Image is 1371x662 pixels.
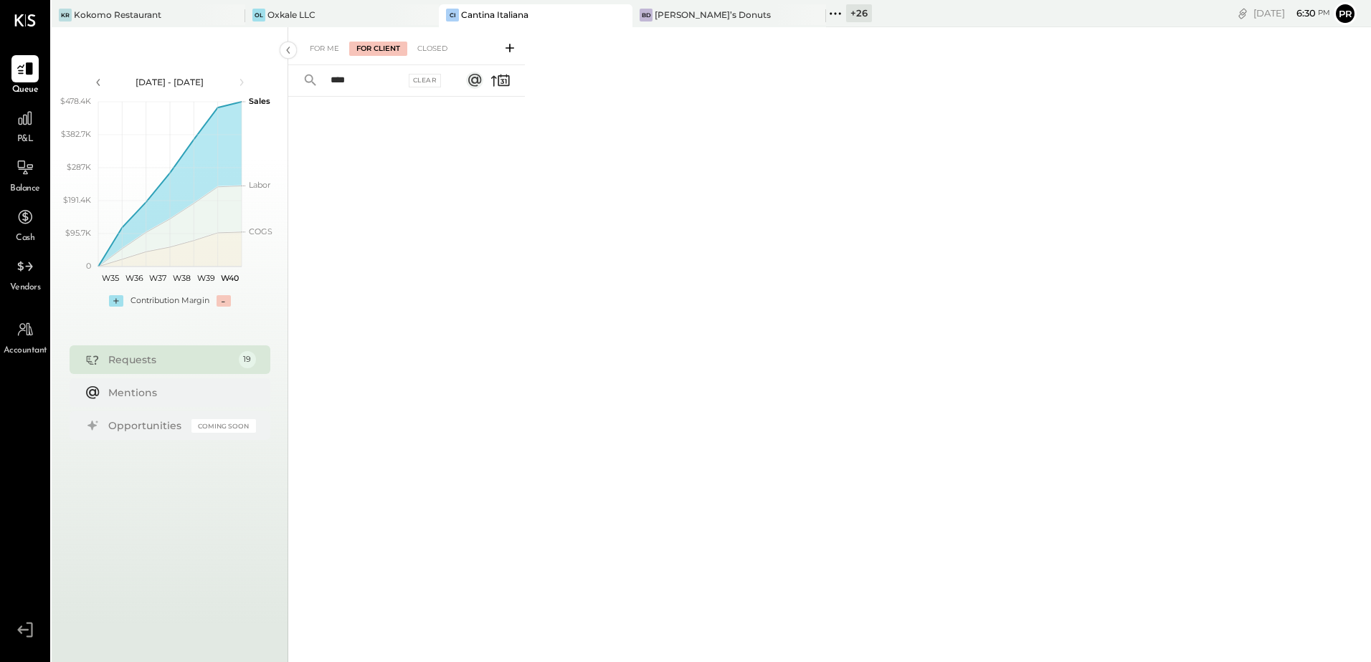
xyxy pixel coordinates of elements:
[10,282,41,294] span: Vendors
[131,295,209,307] div: Contribution Margin
[63,195,91,205] text: $191.4K
[1,203,49,245] a: Cash
[109,295,123,307] div: +
[59,9,72,21] div: KR
[409,74,442,87] div: Clear
[86,261,91,271] text: 0
[249,96,270,106] text: Sales
[125,273,143,283] text: W36
[410,42,455,56] div: Closed
[191,419,256,433] div: Coming Soon
[1,253,49,294] a: Vendors
[16,232,34,245] span: Cash
[109,76,231,88] div: [DATE] - [DATE]
[108,418,184,433] div: Opportunities
[1,154,49,196] a: Balance
[65,228,91,238] text: $95.7K
[149,273,166,283] text: W37
[446,9,459,21] div: CI
[655,9,771,21] div: [PERSON_NAME]’s Donuts
[1253,6,1330,20] div: [DATE]
[249,226,272,236] text: COGS
[303,42,346,56] div: For Me
[461,9,528,21] div: Cantina Italiana
[17,133,34,146] span: P&L
[74,9,161,21] div: Kokomo Restaurant
[10,183,40,196] span: Balance
[249,180,270,190] text: Labor
[349,42,407,56] div: For Client
[640,9,653,21] div: BD
[239,351,256,368] div: 19
[173,273,191,283] text: W38
[217,295,231,307] div: -
[220,273,238,283] text: W40
[1,316,49,358] a: Accountant
[60,96,91,106] text: $478.4K
[196,273,214,283] text: W39
[108,385,249,400] div: Mentions
[1334,2,1357,25] button: Pr
[1235,6,1250,21] div: copy link
[4,345,47,358] span: Accountant
[1,105,49,146] a: P&L
[846,4,872,22] div: + 26
[67,162,91,172] text: $287K
[61,129,91,139] text: $382.7K
[252,9,265,21] div: OL
[1,55,49,97] a: Queue
[101,273,118,283] text: W35
[12,84,39,97] span: Queue
[267,9,316,21] div: Oxkale LLC
[108,352,232,367] div: Requests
